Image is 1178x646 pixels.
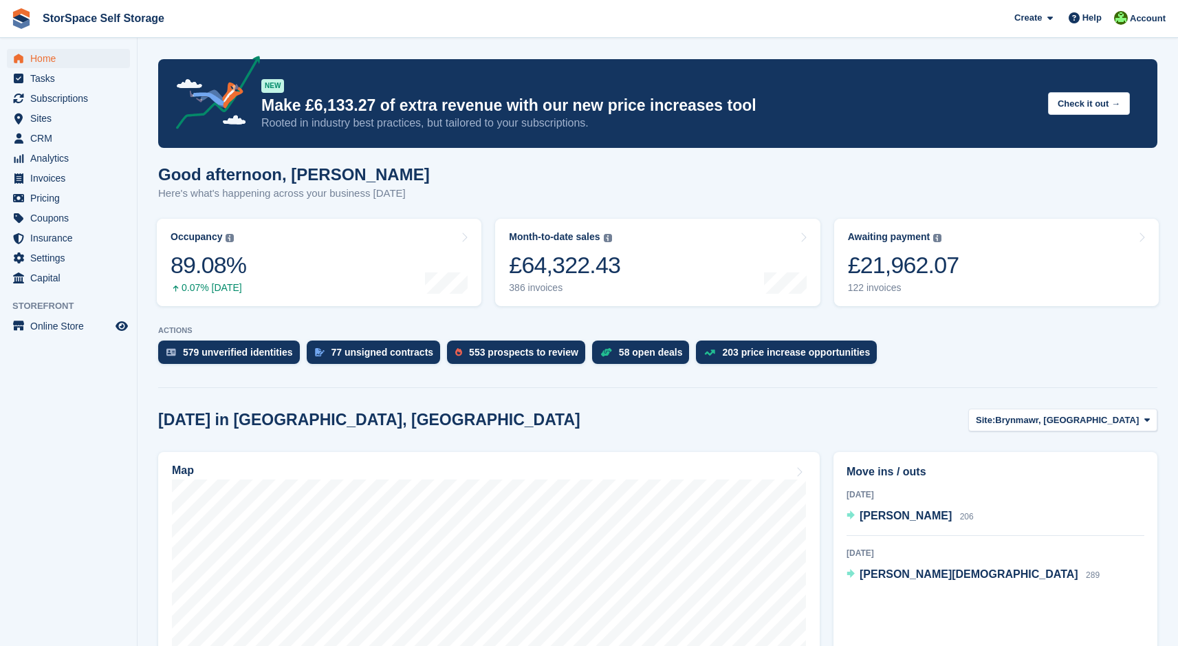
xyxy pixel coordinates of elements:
[166,348,176,356] img: verify_identity-adf6edd0f0f0b5bbfe63781bf79b02c33cf7c696d77639b501bdc392416b5a36.svg
[30,169,113,188] span: Invoices
[860,510,952,521] span: [PERSON_NAME]
[226,234,234,242] img: icon-info-grey-7440780725fd019a000dd9b08b2336e03edf1995a4989e88bcd33f0948082b44.svg
[261,116,1037,131] p: Rooted in industry best practices, but tailored to your subscriptions.
[30,109,113,128] span: Sites
[722,347,870,358] div: 203 price increase opportunities
[1082,11,1102,25] span: Help
[604,234,612,242] img: icon-info-grey-7440780725fd019a000dd9b08b2336e03edf1995a4989e88bcd33f0948082b44.svg
[933,234,941,242] img: icon-info-grey-7440780725fd019a000dd9b08b2336e03edf1995a4989e88bcd33f0948082b44.svg
[7,316,130,336] a: menu
[7,49,130,68] a: menu
[704,349,715,356] img: price_increase_opportunities-93ffe204e8149a01c8c9dc8f82e8f89637d9d84a8eef4429ea346261dce0b2c0.svg
[860,568,1078,580] span: [PERSON_NAME][DEMOGRAPHIC_DATA]
[509,282,620,294] div: 386 invoices
[847,464,1144,480] h2: Move ins / outs
[307,341,448,371] a: 77 unsigned contracts
[30,129,113,148] span: CRM
[7,149,130,168] a: menu
[834,219,1159,306] a: Awaiting payment £21,962.07 122 invoices
[315,348,325,356] img: contract_signature_icon-13c848040528278c33f63329250d36e43548de30e8caae1d1a13099fd9432cc5.svg
[619,347,683,358] div: 58 open deals
[113,318,130,334] a: Preview store
[509,251,620,279] div: £64,322.43
[11,8,32,29] img: stora-icon-8386f47178a22dfd0bd8f6a31ec36ba5ce8667c1dd55bd0f319d3a0aa187defe.svg
[171,251,246,279] div: 89.08%
[30,189,113,208] span: Pricing
[30,208,113,228] span: Coupons
[696,341,884,371] a: 203 price increase opportunities
[261,79,284,93] div: NEW
[1014,11,1042,25] span: Create
[848,231,930,243] div: Awaiting payment
[30,268,113,288] span: Capital
[1114,11,1128,25] img: Jon Pace
[172,464,194,477] h2: Map
[960,512,974,521] span: 206
[331,347,434,358] div: 77 unsigned contracts
[1086,570,1100,580] span: 289
[847,508,974,526] a: [PERSON_NAME] 206
[7,189,130,208] a: menu
[171,282,246,294] div: 0.07% [DATE]
[495,219,820,306] a: Month-to-date sales £64,322.43 386 invoices
[164,56,261,134] img: price-adjustments-announcement-icon-8257ccfd72463d97f412b2fc003d46551f7dbcb40ab6d574587a9cd5c0d94...
[455,348,462,356] img: prospect-51fa495bee0391a8d652442698ab0144808aea92771e9ea1ae160a38d050c398.svg
[261,96,1037,116] p: Make £6,133.27 of extra revenue with our new price increases tool
[848,282,959,294] div: 122 invoices
[847,547,1144,559] div: [DATE]
[1048,92,1130,115] button: Check it out →
[7,109,130,128] a: menu
[848,251,959,279] div: £21,962.07
[158,186,430,202] p: Here's what's happening across your business [DATE]
[7,208,130,228] a: menu
[7,129,130,148] a: menu
[157,219,481,306] a: Occupancy 89.08% 0.07% [DATE]
[30,228,113,248] span: Insurance
[30,49,113,68] span: Home
[592,341,697,371] a: 58 open deals
[30,248,113,268] span: Settings
[447,341,592,371] a: 553 prospects to review
[158,341,307,371] a: 579 unverified identities
[7,169,130,188] a: menu
[847,488,1144,501] div: [DATE]
[7,228,130,248] a: menu
[37,7,170,30] a: StorSpace Self Storage
[469,347,578,358] div: 553 prospects to review
[158,165,430,184] h1: Good afternoon, [PERSON_NAME]
[30,69,113,88] span: Tasks
[171,231,222,243] div: Occupancy
[995,413,1139,427] span: Brynmawr, [GEOGRAPHIC_DATA]
[1130,12,1166,25] span: Account
[7,69,130,88] a: menu
[158,326,1157,335] p: ACTIONS
[158,411,580,429] h2: [DATE] in [GEOGRAPHIC_DATA], [GEOGRAPHIC_DATA]
[7,89,130,108] a: menu
[12,299,137,313] span: Storefront
[183,347,293,358] div: 579 unverified identities
[7,248,130,268] a: menu
[847,566,1100,584] a: [PERSON_NAME][DEMOGRAPHIC_DATA] 289
[30,316,113,336] span: Online Store
[968,409,1157,431] button: Site: Brynmawr, [GEOGRAPHIC_DATA]
[30,149,113,168] span: Analytics
[600,347,612,357] img: deal-1b604bf984904fb50ccaf53a9ad4b4a5d6e5aea283cecdc64d6e3604feb123c2.svg
[7,268,130,288] a: menu
[509,231,600,243] div: Month-to-date sales
[30,89,113,108] span: Subscriptions
[976,413,995,427] span: Site:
